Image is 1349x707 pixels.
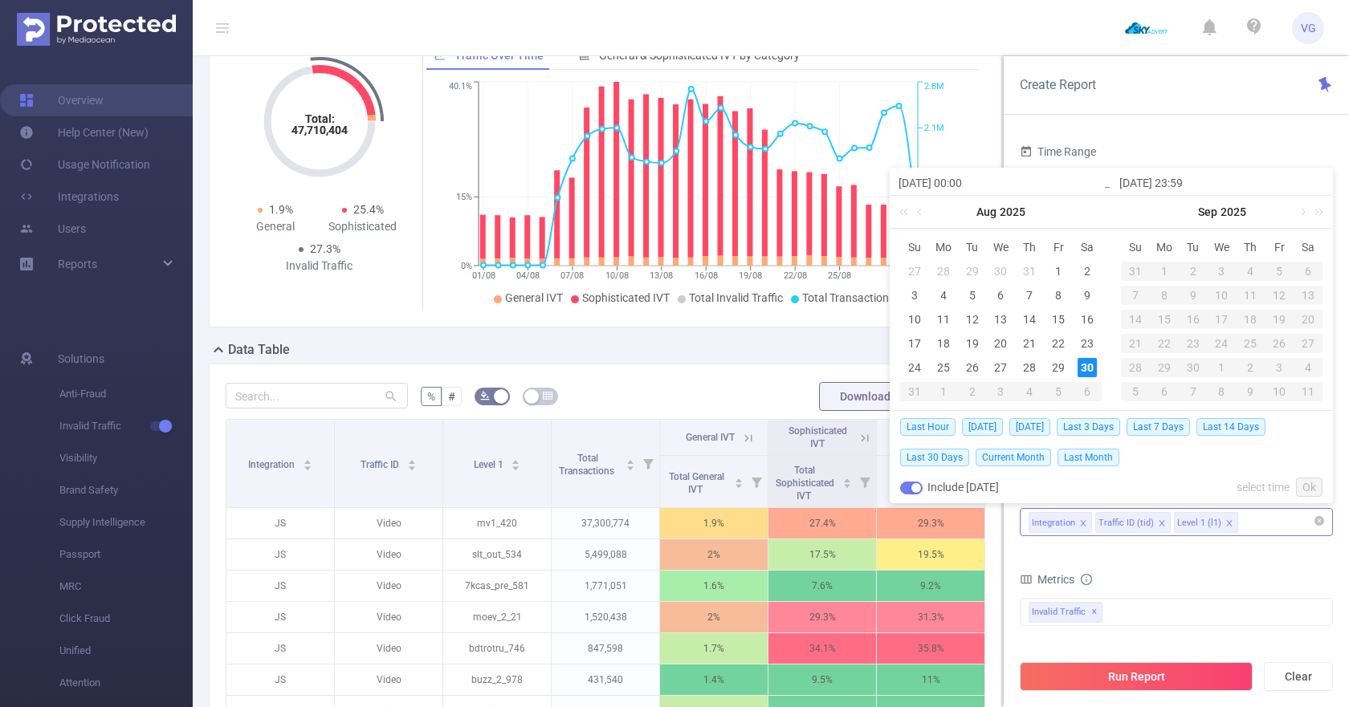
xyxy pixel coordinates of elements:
a: Overview [19,84,104,116]
td: October 2, 2025 [1236,356,1265,380]
td: September 3, 2025 [987,380,1016,404]
span: Invalid Traffic [59,410,193,442]
div: 6 [991,286,1010,305]
a: Users [19,213,86,245]
span: Click Fraud [59,603,193,635]
div: 8 [1049,286,1068,305]
span: VG [1301,12,1316,44]
td: September 26, 2025 [1265,331,1294,356]
tspan: 15% [456,192,472,202]
th: Tue [1179,235,1208,259]
div: 20 [991,334,1010,353]
span: 25.4% [353,203,384,216]
td: August 11, 2025 [929,307,958,331]
div: 3 [987,382,1016,401]
div: 14 [1020,310,1039,329]
tspan: Total: [304,112,334,125]
td: September 3, 2025 [1208,259,1237,283]
tspan: 13/08 [650,270,673,281]
td: August 14, 2025 [1015,307,1044,331]
span: Total Transactions [802,291,895,304]
td: August 7, 2025 [1015,283,1044,307]
div: 24 [1208,334,1237,353]
tspan: 07/08 [560,270,584,281]
td: October 10, 2025 [1265,380,1294,404]
span: Reports [58,258,97,270]
li: Integration [1029,512,1092,533]
i: icon: close [1225,519,1233,529]
div: Integration [1032,513,1075,534]
td: August 31, 2025 [1121,259,1150,283]
div: 13 [1294,286,1323,305]
a: Next year (Control + right) [1306,196,1327,228]
td: October 9, 2025 [1236,380,1265,404]
div: 28 [1121,358,1150,377]
span: % [427,390,435,403]
span: Total Transactions [559,453,617,477]
a: Sep [1196,196,1219,228]
td: September 1, 2025 [1150,259,1179,283]
div: 7 [1020,286,1039,305]
td: October 7, 2025 [1179,380,1208,404]
th: Fri [1044,235,1073,259]
td: July 28, 2025 [929,259,958,283]
div: 10 [905,310,924,329]
th: Fri [1265,235,1294,259]
a: Reports [58,248,97,280]
td: September 13, 2025 [1294,283,1323,307]
div: 26 [963,358,982,377]
span: MRC [59,571,193,603]
div: 19 [963,334,982,353]
i: icon: close-circle [1314,516,1324,526]
td: September 16, 2025 [1179,307,1208,331]
span: Su [900,240,929,254]
div: 25 [1236,334,1265,353]
div: 17 [905,334,924,353]
td: September 19, 2025 [1265,307,1294,331]
td: September 9, 2025 [1179,283,1208,307]
span: Fr [1265,240,1294,254]
td: September 20, 2025 [1294,307,1323,331]
h2: Data Table [228,340,290,360]
div: 11 [934,310,953,329]
input: Search... [226,383,408,408]
span: General IVT [686,432,735,443]
span: Sophisticated IVT [582,291,670,304]
div: 27 [905,262,924,281]
td: August 2, 2025 [1073,259,1102,283]
span: Th [1015,240,1044,254]
tspan: 2.8M [924,82,944,92]
div: 1 [929,382,958,401]
i: icon: caret-up [407,457,416,462]
span: Anti-Fraud [59,378,193,410]
td: September 5, 2025 [1044,380,1073,404]
td: October 6, 2025 [1150,380,1179,404]
div: 21 [1121,334,1150,353]
button: Clear [1264,662,1333,691]
div: 3 [905,286,924,305]
div: 7 [1179,382,1208,401]
div: 6 [1150,382,1179,401]
span: We [987,240,1016,254]
tspan: 25/08 [828,270,851,281]
div: 18 [1236,310,1265,329]
td: October 1, 2025 [1208,356,1237,380]
tspan: 10/08 [605,270,628,281]
a: Integrations [19,181,119,213]
td: August 26, 2025 [958,356,987,380]
td: September 28, 2025 [1121,356,1150,380]
td: September 18, 2025 [1236,307,1265,331]
span: Tu [1179,240,1208,254]
div: 31 [900,382,929,401]
tspan: 2.1M [924,123,944,133]
td: August 4, 2025 [929,283,958,307]
span: Unified [59,635,193,667]
td: September 25, 2025 [1236,331,1265,356]
li: Level 1 (l1) [1174,512,1238,533]
span: Sa [1294,240,1323,254]
a: Usage Notification [19,148,150,181]
span: General IVT [505,291,563,304]
span: Last 7 Days [1127,418,1190,436]
i: icon: caret-up [511,457,520,462]
div: 29 [1049,358,1068,377]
